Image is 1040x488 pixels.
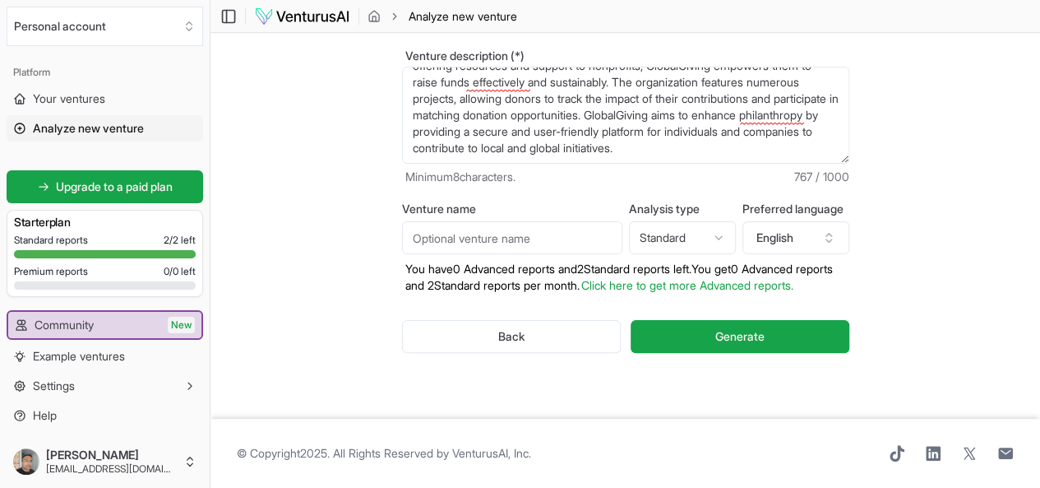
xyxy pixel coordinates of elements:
span: Generate [715,328,765,345]
span: New [168,317,195,333]
img: logo [254,7,350,26]
p: You have 0 Advanced reports and 2 Standard reports left. Y ou get 0 Advanced reports and 2 Standa... [402,261,849,294]
span: Example ventures [33,348,125,365]
span: Analyze new venture [409,8,517,25]
span: Premium reports [14,265,88,278]
span: Upgrade to a paid plan [56,179,173,195]
button: Back [402,320,622,353]
label: Venture name [402,203,622,215]
span: 2 / 2 left [164,234,196,247]
span: Standard reports [14,234,88,247]
button: Select an organization [7,7,203,46]
span: [PERSON_NAME] [46,448,177,462]
span: Your ventures [33,91,105,107]
button: Settings [7,373,203,399]
span: © Copyright 2025 . All Rights Reserved by . [237,445,531,462]
a: Click here to get more Advanced reports. [581,278,793,292]
textarea: GlobalGiving is a nonprofit crowdfunding platform that connects donors with vetted charitable pro... [402,67,849,164]
a: CommunityNew [8,312,201,338]
span: 0 / 0 left [164,265,196,278]
div: Platform [7,59,203,86]
span: Help [33,407,57,424]
a: Help [7,402,203,429]
button: English [742,221,849,254]
span: Minimum 8 characters. [405,169,515,185]
span: Analyze new venture [33,120,144,137]
nav: breadcrumb [367,8,517,25]
img: ACg8ocJ5XE3I7iSREQGnAlYpF5LON5se3g2uzmhX0rwE0-3IEc-Gx9_2=s96-c [13,448,39,475]
button: Generate [631,320,848,353]
label: Analysis type [629,203,736,215]
h3: Starter plan [14,214,196,230]
span: [EMAIL_ADDRESS][DOMAIN_NAME] [46,462,177,476]
span: Settings [33,378,75,394]
a: Upgrade to a paid plan [7,170,203,203]
button: [PERSON_NAME][EMAIL_ADDRESS][DOMAIN_NAME] [7,442,203,481]
label: Preferred language [742,203,849,215]
a: Example ventures [7,343,203,369]
a: Analyze new venture [7,115,203,142]
input: Optional venture name [402,221,622,254]
span: Community [35,317,94,333]
a: VenturusAI, Inc [452,446,529,460]
a: Your ventures [7,86,203,112]
span: 767 / 1000 [794,169,849,185]
label: Venture description (*) [402,50,849,62]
